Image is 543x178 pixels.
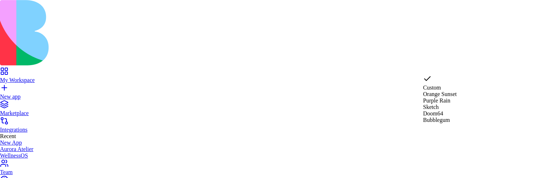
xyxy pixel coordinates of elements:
span: Purple Rain [423,97,450,104]
span: Orange Sunset [423,91,457,97]
span: Doom64 [423,110,443,117]
span: Custom [423,85,441,91]
h1: Good morning , Don [20,43,88,72]
span: Sketch [423,104,439,110]
span: Bubblegum [423,117,450,123]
